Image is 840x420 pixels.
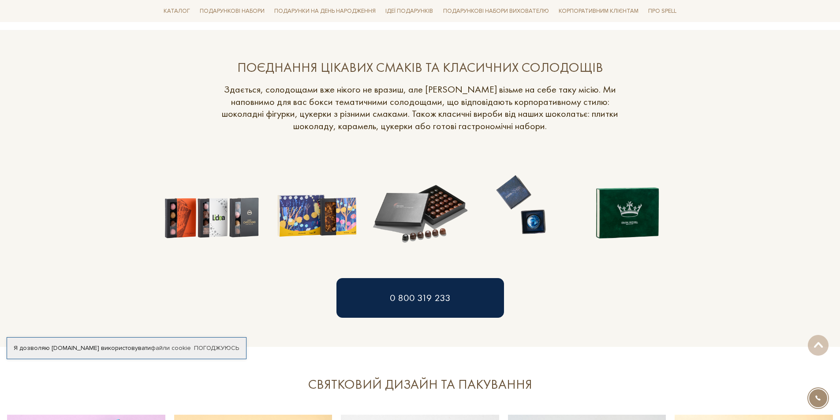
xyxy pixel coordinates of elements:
[194,344,239,352] a: Погоджуюсь
[645,4,680,18] a: Про Spell
[271,4,379,18] a: Подарунки на День народження
[555,4,642,19] a: Корпоративним клієнтам
[196,4,268,18] a: Подарункові набори
[217,59,623,76] div: ПОЄДНАННЯ ЦІКАВИХ СМАКІВ ТА КЛАСИЧНИХ СОЛОДОЩІВ
[217,83,623,132] p: Здається, солодощами вже нікого не вразиш, але [PERSON_NAME] візьме на себе таку місію. Ми наповн...
[382,4,437,18] a: Ідеї подарунків
[160,4,194,18] a: Каталог
[440,4,553,19] a: Подарункові набори вихователю
[217,376,623,393] div: СВЯТКОВИЙ ДИЗАЙН ТА ПАКУВАННЯ
[151,344,191,352] a: файли cookie
[7,344,246,352] div: Я дозволяю [DOMAIN_NAME] використовувати
[336,278,504,318] a: 0 800 319 233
